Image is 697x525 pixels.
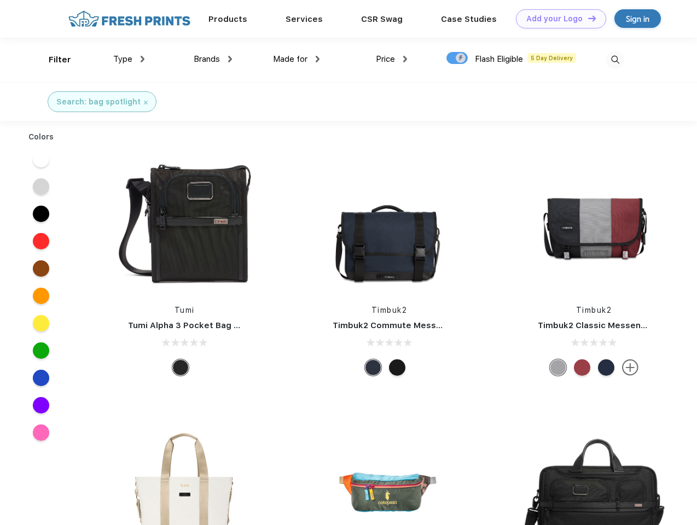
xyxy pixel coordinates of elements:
[527,53,576,63] span: 5 Day Delivery
[588,15,596,21] img: DT
[141,56,144,62] img: dropdown.png
[128,320,256,330] a: Tumi Alpha 3 Pocket Bag Small
[475,54,523,64] span: Flash Eligible
[208,14,247,24] a: Products
[112,148,257,294] img: func=resize&h=266
[20,131,62,143] div: Colors
[598,359,614,376] div: Eco Nautical
[113,54,132,64] span: Type
[622,359,638,376] img: more.svg
[172,359,189,376] div: Black
[521,148,667,294] img: func=resize&h=266
[56,96,141,108] div: Search: bag spotlight
[316,56,320,62] img: dropdown.png
[576,306,612,314] a: Timbuk2
[389,359,405,376] div: Eco Black
[228,56,232,62] img: dropdown.png
[550,359,566,376] div: Eco Rind Pop
[194,54,220,64] span: Brands
[49,54,71,66] div: Filter
[333,320,479,330] a: Timbuk2 Commute Messenger Bag
[273,54,307,64] span: Made for
[175,306,195,314] a: Tumi
[538,320,673,330] a: Timbuk2 Classic Messenger Bag
[144,101,148,104] img: filter_cancel.svg
[371,306,408,314] a: Timbuk2
[526,14,583,24] div: Add your Logo
[65,9,194,28] img: fo%20logo%202.webp
[606,51,624,69] img: desktop_search.svg
[626,13,649,25] div: Sign in
[365,359,381,376] div: Eco Nautical
[376,54,395,64] span: Price
[403,56,407,62] img: dropdown.png
[316,148,462,294] img: func=resize&h=266
[574,359,590,376] div: Eco Bookish
[614,9,661,28] a: Sign in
